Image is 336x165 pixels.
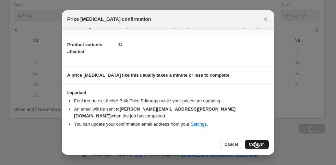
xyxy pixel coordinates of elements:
dd: 34 [118,36,269,54]
h3: Important [67,90,269,96]
li: You can update your confirmation email address from your . [74,121,269,128]
span: Cancel [225,142,238,147]
b: A price [MEDICAL_DATA] like this usually takes a minute or less to complete. [67,73,231,78]
button: Cancel [220,140,242,149]
li: Feel free to exit the NA Bulk Price Editor app while your prices are updating. [74,98,269,104]
button: Close [261,14,270,24]
a: Settings [191,122,207,127]
li: An email will be sent to when the job has completed . [74,106,269,119]
span: Product variants affected [67,42,103,54]
b: [PERSON_NAME][EMAIL_ADDRESS][PERSON_NAME][DOMAIN_NAME] [74,106,236,118]
span: Price [MEDICAL_DATA] confirmation [67,16,151,23]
